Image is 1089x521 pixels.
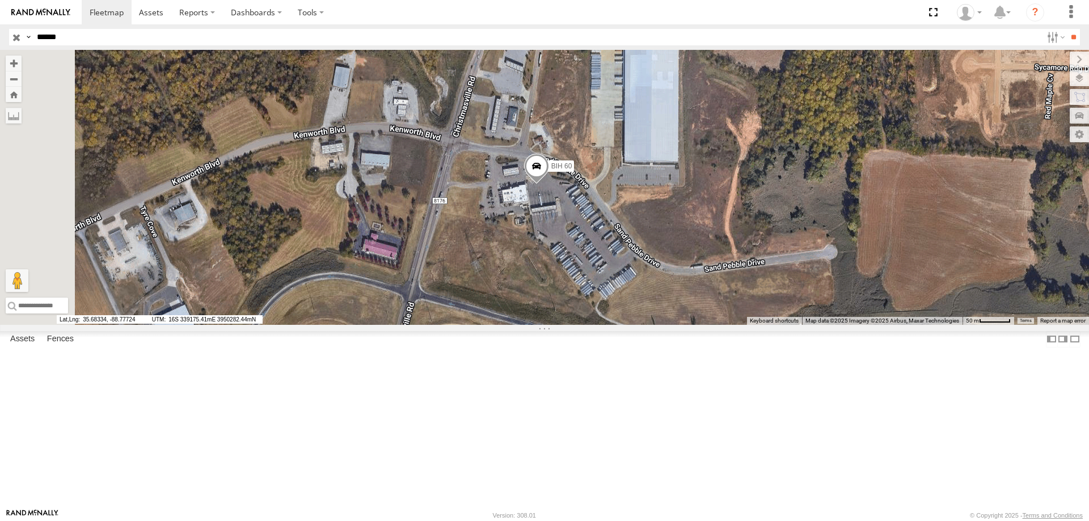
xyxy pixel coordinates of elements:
[57,315,147,324] span: 35.68334, -88.77724
[1069,331,1080,348] label: Hide Summary Table
[6,510,58,521] a: Visit our Website
[1026,3,1044,22] i: ?
[24,29,33,45] label: Search Query
[6,108,22,124] label: Measure
[963,317,1014,325] button: Map Scale: 50 m per 52 pixels
[6,269,28,292] button: Drag Pegman onto the map to open Street View
[805,317,959,324] span: Map data ©2025 Imagery ©2025 Airbus, Maxar Technologies
[1057,331,1069,348] label: Dock Summary Table to the Right
[970,512,1083,519] div: © Copyright 2025 -
[1040,317,1086,324] a: Report a map error
[5,331,40,347] label: Assets
[493,512,536,519] div: Version: 308.01
[1042,29,1067,45] label: Search Filter Options
[11,9,70,16] img: rand-logo.svg
[6,87,22,102] button: Zoom Home
[6,56,22,71] button: Zoom in
[6,71,22,87] button: Zoom out
[750,317,799,325] button: Keyboard shortcuts
[1023,512,1083,519] a: Terms and Conditions
[1020,319,1032,323] a: Terms (opens in new tab)
[1046,331,1057,348] label: Dock Summary Table to the Left
[953,4,986,21] div: Nele .
[149,315,263,324] span: 16S 339175.41mE 3950282.44mN
[551,162,572,170] span: BIH 60
[41,331,79,347] label: Fences
[1070,126,1089,142] label: Map Settings
[966,317,979,324] span: 50 m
